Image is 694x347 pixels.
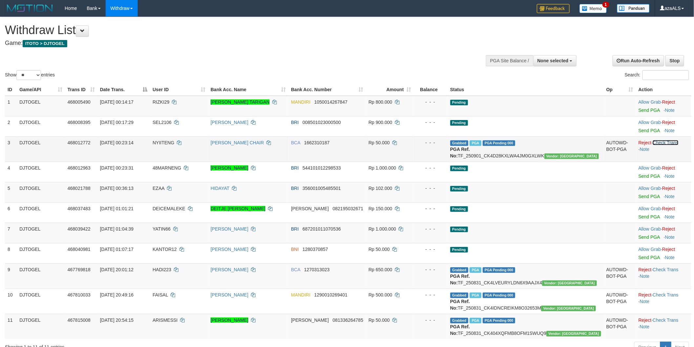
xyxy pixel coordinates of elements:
[23,40,67,47] span: ITOTO > DJTOGEL
[640,147,650,152] a: Note
[636,289,691,314] td: · ·
[211,165,248,171] a: [PERSON_NAME]
[665,108,675,113] a: Note
[665,173,675,179] a: Note
[291,165,299,171] span: BRI
[450,293,469,298] span: Grabbed
[483,267,516,273] span: PGA Pending
[653,292,679,297] a: Check Trans
[640,299,650,304] a: Note
[448,289,604,314] td: TF_250831_CK4IDNCREIKM8O32653M
[541,306,596,311] span: Vendor URL: https://checkout4.1velocity.biz
[68,226,91,232] span: 468039422
[68,267,91,272] span: 467769818
[369,186,392,191] span: Rp 102.000
[653,140,679,145] a: Check Trans
[448,263,604,289] td: TF_250831_CK4LVEURYLDN6X9AAJX4
[613,55,664,66] a: Run Auto-Refresh
[665,235,675,240] a: Note
[291,99,311,105] span: MANDIRI
[450,299,470,311] b: PGA Ref. No:
[665,214,675,219] a: Note
[5,289,17,314] td: 10
[17,243,65,263] td: DJTOGEL
[604,136,636,162] td: AUTOWD-BOT-PGA
[5,263,17,289] td: 9
[636,116,691,136] td: ·
[211,186,229,191] a: HIDAYAT
[639,206,661,211] a: Allow Grab
[414,84,447,96] th: Balance
[639,140,652,145] a: Reject
[665,128,675,133] a: Note
[100,120,133,125] span: [DATE] 00:17:29
[68,99,91,105] span: 468005490
[542,280,597,286] span: Vendor URL: https://checkout4.1velocity.biz
[416,205,445,212] div: - - -
[639,165,662,171] span: ·
[211,247,248,252] a: [PERSON_NAME]
[369,267,392,272] span: Rp 650.000
[636,202,691,223] td: ·
[153,165,181,171] span: 48MARNENG
[639,247,662,252] span: ·
[662,99,675,105] a: Reject
[17,202,65,223] td: DJTOGEL
[369,206,392,211] span: Rp 150.000
[153,206,185,211] span: DEICEMALEKE
[68,120,91,125] span: 468008395
[450,267,469,273] span: Grabbed
[369,165,396,171] span: Rp 1.000.000
[448,314,604,339] td: TF_250831_CK404XQFMB8OFM1SWUQ9
[639,108,660,113] a: Send PGA
[604,289,636,314] td: AUTOWD-BOT-PGA
[303,247,328,252] span: Copy 1280370857 to clipboard
[100,226,133,232] span: [DATE] 01:04:39
[17,116,65,136] td: DJTOGEL
[537,4,570,13] img: Feedback.jpg
[211,206,265,211] a: DEITJE [PERSON_NAME]
[416,266,445,273] div: - - -
[544,153,599,159] span: Vendor URL: https://checkout4.1velocity.biz
[153,99,169,105] span: RIZKI29
[211,120,248,125] a: [PERSON_NAME]
[150,84,208,96] th: User ID: activate to sort column ascending
[68,317,91,323] span: 467815008
[291,186,299,191] span: BRI
[5,116,17,136] td: 2
[450,147,470,158] b: PGA Ref. No:
[16,70,41,80] select: Showentries
[291,317,329,323] span: [PERSON_NAME]
[100,317,133,323] span: [DATE] 20:54:15
[291,120,299,125] span: BRI
[470,293,481,298] span: Marked by azaksrdjtogel
[333,317,363,323] span: Copy 081336264785 to clipboard
[211,226,248,232] a: [PERSON_NAME]
[639,194,660,199] a: Send PGA
[68,247,91,252] span: 468040981
[211,317,248,323] a: [PERSON_NAME]
[602,2,609,8] span: 1
[662,165,675,171] a: Reject
[303,226,341,232] span: Copy 687201011070536 to clipboard
[450,100,468,105] span: Pending
[289,84,366,96] th: Bank Acc. Number: activate to sort column ascending
[416,226,445,232] div: - - -
[486,55,533,66] div: PGA Site Balance /
[580,4,607,13] img: Button%20Memo.svg
[448,84,604,96] th: Status
[17,314,65,339] td: DJTOGEL
[470,318,481,323] span: Marked by azaksrdjtogel
[639,235,660,240] a: Send PGA
[665,194,675,199] a: Note
[153,120,172,125] span: SEL2106
[470,267,481,273] span: Marked by azaksrdjtogel
[369,226,396,232] span: Rp 1.000.000
[662,186,675,191] a: Reject
[153,292,168,297] span: FAISAL
[416,165,445,171] div: - - -
[639,173,660,179] a: Send PGA
[68,186,91,191] span: 468021788
[416,119,445,126] div: - - -
[153,267,171,272] span: HADI223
